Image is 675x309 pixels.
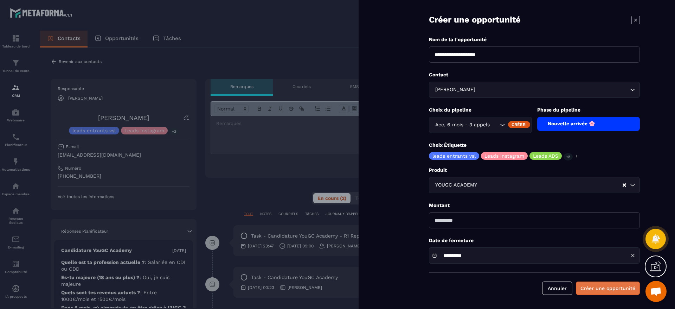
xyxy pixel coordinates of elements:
span: Acc. 6 mois - 3 appels [433,121,491,129]
p: Choix du pipeline [429,107,532,113]
p: Date de fermeture [429,237,640,244]
p: Créer une opportunité [429,14,521,26]
button: Annuler [542,282,572,295]
p: Leads Instagram [484,153,524,158]
p: Montant [429,202,640,209]
p: leads entrants vsl [432,153,476,158]
p: Contact [429,71,640,78]
span: YOUGC ACADEMY [433,181,478,189]
a: Ouvrir le chat [645,281,667,302]
button: Créer une opportunité [576,282,640,295]
div: Search for option [429,82,640,98]
button: Clear Selected [623,183,626,188]
div: Créer [508,121,530,128]
p: Choix Étiquette [429,142,640,149]
div: Search for option [429,177,640,193]
p: Nom de la l'opportunité [429,36,640,43]
input: Search for option [478,181,622,189]
p: Produit [429,167,640,174]
input: Search for option [477,86,628,94]
p: Leads ADS [533,153,558,158]
p: Phase du pipeline [537,107,640,113]
span: [PERSON_NAME] [433,86,477,94]
input: Search for option [491,121,498,129]
div: Search for option [429,117,532,133]
p: +2 [564,153,573,160]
